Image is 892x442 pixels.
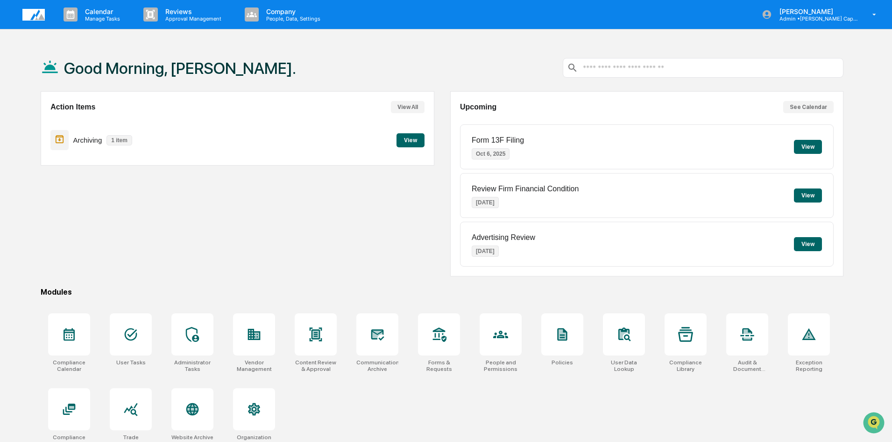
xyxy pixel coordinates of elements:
h1: Good Morning, [PERSON_NAME]. [64,59,296,78]
span: Preclearance [19,118,60,127]
p: Admin • [PERSON_NAME] Capital Management [772,15,859,22]
p: Approval Management [158,15,226,22]
button: View [794,237,822,251]
div: Audit & Document Logs [726,359,768,372]
a: 🔎Data Lookup [6,132,63,149]
p: [DATE] [472,197,499,208]
a: 🖐️Preclearance [6,114,64,131]
p: Company [259,7,325,15]
div: 🗄️ [68,119,75,126]
button: View [794,140,822,154]
button: View All [391,101,425,113]
div: Start new chat [32,72,153,81]
div: We're available if you need us! [32,81,118,88]
p: People, Data, Settings [259,15,325,22]
div: User Data Lookup [603,359,645,372]
div: 🖐️ [9,119,17,126]
h2: Action Items [50,103,95,111]
a: 🗄️Attestations [64,114,120,131]
div: Forms & Requests [418,359,460,372]
a: View [396,135,425,144]
p: Reviews [158,7,226,15]
iframe: Open customer support [862,411,887,436]
div: Compliance Calendar [48,359,90,372]
p: Calendar [78,7,125,15]
img: 1746055101610-c473b297-6a78-478c-a979-82029cc54cd1 [9,72,26,88]
span: Attestations [77,118,116,127]
a: Powered byPylon [66,158,113,166]
img: logo [22,9,45,21]
div: Vendor Management [233,359,275,372]
div: User Tasks [116,359,146,366]
p: Review Firm Financial Condition [472,185,579,193]
div: 🔎 [9,137,17,144]
span: Data Lookup [19,136,59,145]
p: How can we help? [9,20,170,35]
button: View [794,188,822,203]
span: Pylon [93,159,113,166]
div: Modules [41,288,843,297]
div: Exception Reporting [788,359,830,372]
button: View [396,133,425,147]
button: Start new chat [159,74,170,86]
p: 1 item [106,135,132,145]
p: Oct 6, 2025 [472,148,510,159]
div: Content Review & Approval [295,359,337,372]
button: See Calendar [783,101,834,113]
div: Website Archive [171,434,213,441]
p: Form 13F Filing [472,136,524,145]
div: Administrator Tasks [171,359,213,372]
p: Manage Tasks [78,15,125,22]
p: Archiving [73,136,102,144]
p: [PERSON_NAME] [772,7,859,15]
div: Compliance Library [665,359,707,372]
div: Policies [552,359,573,366]
div: People and Permissions [480,359,522,372]
div: Communications Archive [356,359,398,372]
p: [DATE] [472,246,499,257]
p: Advertising Review [472,233,535,242]
h2: Upcoming [460,103,496,111]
